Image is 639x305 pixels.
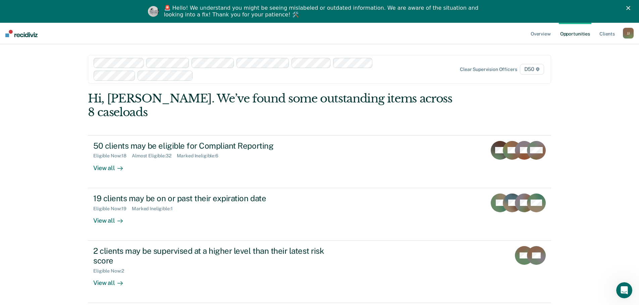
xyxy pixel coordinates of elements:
a: 50 clients may be eligible for Compliant ReportingEligible Now:18Almost Eligible:32Marked Ineligi... [88,135,551,188]
div: Almost Eligible : 32 [132,153,177,159]
div: Marked Ineligible : 1 [132,206,178,212]
button: JJ [623,28,634,39]
div: 🚨 Hello! We understand you might be seeing mislabeled or outdated information. We are aware of th... [164,5,481,18]
div: Marked Ineligible : 6 [177,153,224,159]
a: Opportunities [559,23,591,44]
div: Eligible Now : 2 [93,268,129,274]
div: 50 clients may be eligible for Compliant Reporting [93,141,329,151]
span: D50 [520,64,544,75]
a: 19 clients may be on or past their expiration dateEligible Now:19Marked Ineligible:1View all [88,188,551,241]
img: Profile image for Kim [148,6,159,17]
a: 2 clients may be supervised at a higher level than their latest risk scoreEligible Now:2View all [88,241,551,303]
div: 19 clients may be on or past their expiration date [93,194,329,203]
div: 2 clients may be supervised at a higher level than their latest risk score [93,246,329,265]
div: View all [93,274,131,287]
img: Recidiviz [5,30,38,37]
div: J J [623,28,634,39]
a: Clients [598,23,616,44]
div: Close [626,6,633,10]
div: Clear supervision officers [460,67,517,72]
div: View all [93,211,131,224]
div: View all [93,159,131,172]
div: Eligible Now : 18 [93,153,132,159]
iframe: Intercom live chat [616,282,632,298]
a: Overview [529,23,552,44]
div: Eligible Now : 19 [93,206,132,212]
div: Hi, [PERSON_NAME]. We’ve found some outstanding items across 8 caseloads [88,92,459,119]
